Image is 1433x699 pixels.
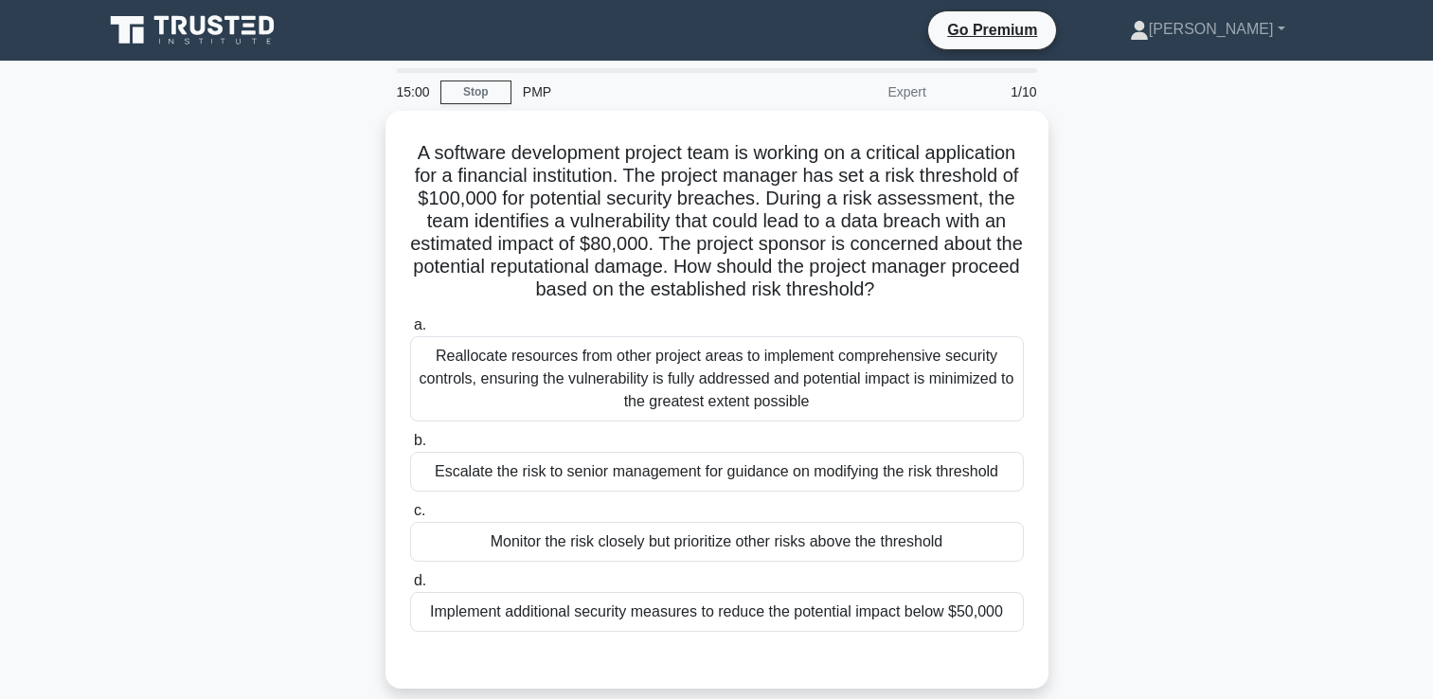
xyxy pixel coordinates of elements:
div: Monitor the risk closely but prioritize other risks above the threshold [410,522,1024,562]
div: Reallocate resources from other project areas to implement comprehensive security controls, ensur... [410,336,1024,421]
div: PMP [511,73,772,111]
span: b. [414,432,426,448]
span: a. [414,316,426,332]
div: 1/10 [938,73,1048,111]
div: Implement additional security measures to reduce the potential impact below $50,000 [410,592,1024,632]
span: d. [414,572,426,588]
h5: A software development project team is working on a critical application for a financial institut... [408,141,1026,302]
a: Stop [440,81,511,104]
div: Expert [772,73,938,111]
a: [PERSON_NAME] [1084,10,1331,48]
span: c. [414,502,425,518]
div: Escalate the risk to senior management for guidance on modifying the risk threshold [410,452,1024,492]
div: 15:00 [385,73,440,111]
a: Go Premium [936,18,1048,42]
